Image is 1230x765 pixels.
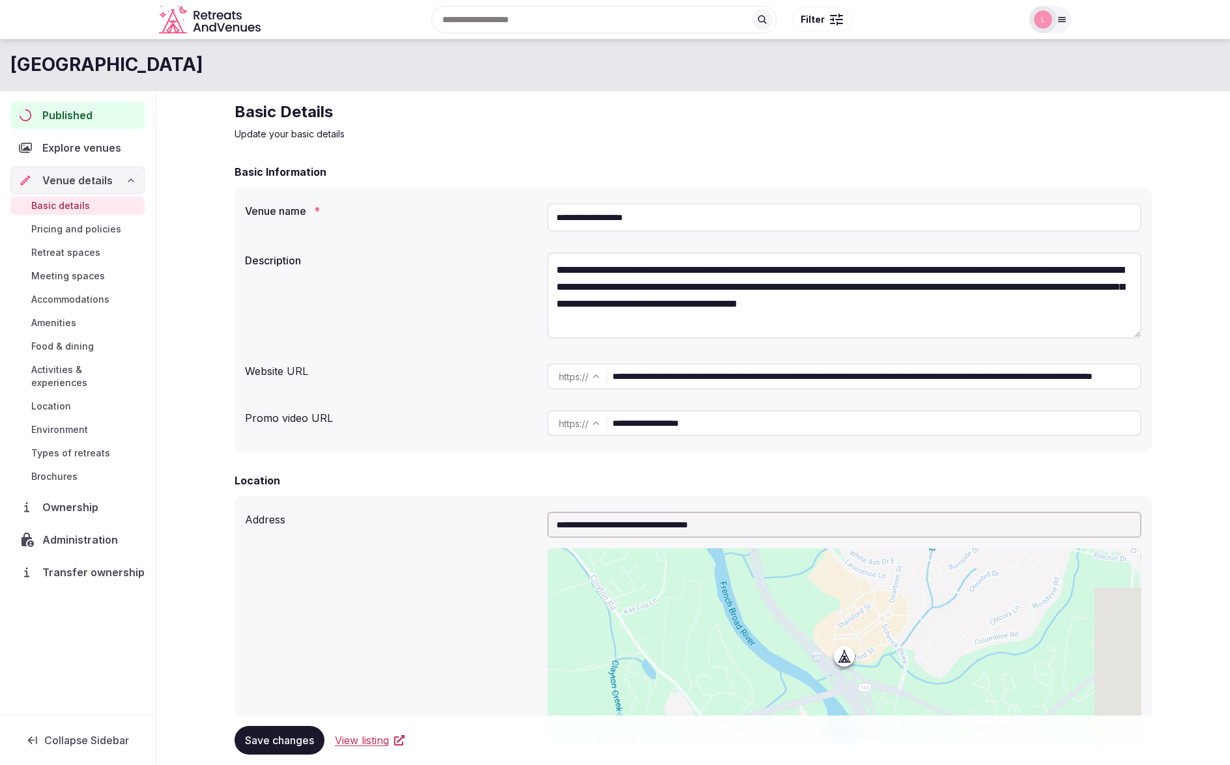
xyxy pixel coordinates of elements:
[31,423,88,436] span: Environment
[245,255,537,266] label: Description
[245,507,537,527] div: Address
[10,290,145,309] a: Accommodations
[10,314,145,332] a: Amenities
[31,270,105,283] span: Meeting spaces
[10,421,145,439] a: Environment
[10,494,145,521] a: Ownership
[42,499,104,515] span: Ownership
[335,732,389,748] span: View listing
[792,7,851,32] button: Filter
[245,358,537,379] div: Website URL
[42,173,113,188] span: Venue details
[245,405,537,426] div: Promo video URL
[31,199,90,212] span: Basic details
[31,470,78,483] span: Brochures
[245,734,314,747] span: Save changes
[42,532,123,548] span: Administration
[801,13,825,26] span: Filter
[31,223,121,236] span: Pricing and policies
[31,340,94,353] span: Food & dining
[1034,10,1052,29] img: Luis Mereiles
[235,102,1152,122] h2: Basic Details
[10,726,145,755] button: Collapse Sidebar
[42,564,145,580] span: Transfer ownership
[235,128,1152,141] p: Update your basic details
[10,559,145,586] button: Transfer ownership
[31,246,100,259] span: Retreat spaces
[31,363,139,389] span: Activities & experiences
[42,107,93,123] span: Published
[10,220,145,238] a: Pricing and policies
[10,337,145,355] a: Food & dining
[10,361,145,392] a: Activities & experiences
[335,732,405,748] a: View listing
[31,400,71,413] span: Location
[159,5,263,35] a: Visit the homepage
[10,134,145,161] a: Explore venues
[31,293,109,306] span: Accommodations
[10,102,145,129] button: Published
[235,473,280,488] h2: Location
[245,206,537,216] label: Venue name
[10,197,145,215] a: Basic details
[31,316,76,329] span: Amenities
[235,164,326,180] h2: Basic Information
[42,140,126,156] span: Explore venues
[10,397,145,415] a: Location
[10,467,145,486] a: Brochures
[10,52,203,77] h1: [GEOGRAPHIC_DATA]
[235,726,324,755] button: Save changes
[10,243,145,262] a: Retreat spaces
[159,5,263,35] svg: Retreats and Venues company logo
[10,526,145,553] a: Administration
[31,447,110,460] span: Types of retreats
[10,444,145,462] a: Types of retreats
[44,734,129,747] span: Collapse Sidebar
[10,267,145,285] a: Meeting spaces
